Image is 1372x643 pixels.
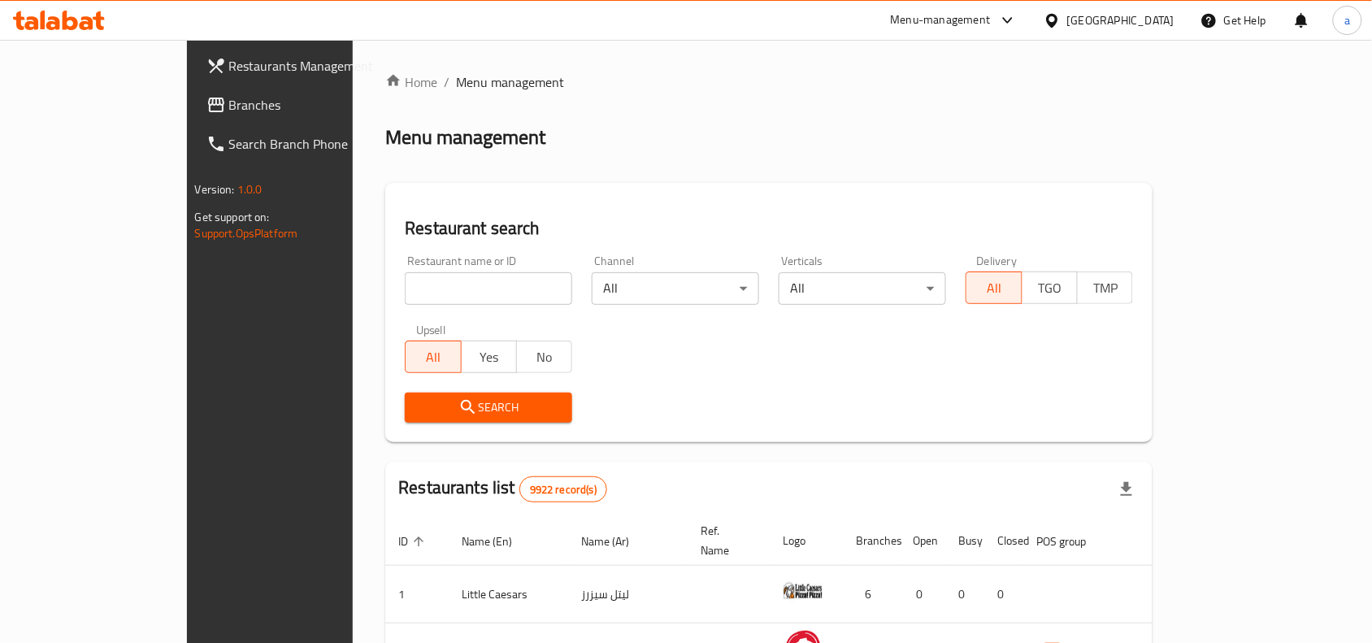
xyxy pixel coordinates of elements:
[973,276,1015,300] span: All
[592,272,759,305] div: All
[945,566,984,623] td: 0
[398,532,429,551] span: ID
[468,345,510,369] span: Yes
[398,476,607,502] h2: Restaurants list
[229,56,403,76] span: Restaurants Management
[977,255,1018,267] label: Delivery
[1029,276,1071,300] span: TGO
[195,179,235,200] span: Version:
[456,72,564,92] span: Menu management
[900,566,945,623] td: 0
[193,46,416,85] a: Restaurants Management
[193,85,416,124] a: Branches
[412,345,454,369] span: All
[405,341,461,373] button: All
[461,341,517,373] button: Yes
[385,566,449,623] td: 1
[520,482,606,497] span: 9922 record(s)
[462,532,533,551] span: Name (En)
[405,272,572,305] input: Search for restaurant name or ID..
[1344,11,1350,29] span: a
[1084,276,1127,300] span: TMP
[229,134,403,154] span: Search Branch Phone
[945,516,984,566] th: Busy
[195,206,270,228] span: Get support on:
[843,516,900,566] th: Branches
[237,179,263,200] span: 1.0.0
[1077,272,1133,304] button: TMP
[385,124,545,150] h2: Menu management
[523,345,566,369] span: No
[770,516,843,566] th: Logo
[984,566,1023,623] td: 0
[701,521,750,560] span: Ref. Name
[1036,532,1107,551] span: POS group
[229,95,403,115] span: Branches
[779,272,946,305] div: All
[966,272,1022,304] button: All
[418,398,559,418] span: Search
[783,571,823,611] img: Little Caesars
[1107,470,1146,509] div: Export file
[984,516,1023,566] th: Closed
[405,216,1133,241] h2: Restaurant search
[193,124,416,163] a: Search Branch Phone
[405,393,572,423] button: Search
[843,566,900,623] td: 6
[519,476,607,502] div: Total records count
[416,324,446,336] label: Upsell
[581,532,650,551] span: Name (Ar)
[900,516,945,566] th: Open
[449,566,568,623] td: Little Caesars
[444,72,449,92] li: /
[891,11,991,30] div: Menu-management
[195,223,298,244] a: Support.OpsPlatform
[1022,272,1078,304] button: TGO
[568,566,688,623] td: ليتل سيزرز
[1067,11,1174,29] div: [GEOGRAPHIC_DATA]
[385,72,1153,92] nav: breadcrumb
[516,341,572,373] button: No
